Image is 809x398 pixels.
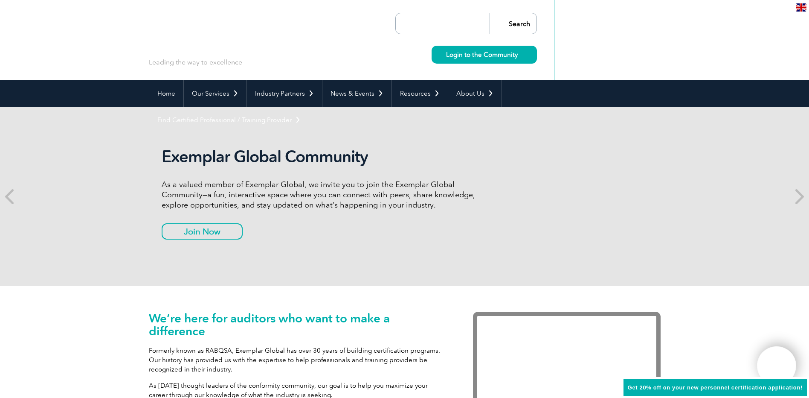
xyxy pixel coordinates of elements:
a: Login to the Community [432,46,537,64]
a: Find Certified Professional / Training Provider [149,107,309,133]
span: Get 20% off on your new personnel certification application! [628,384,803,391]
h2: Exemplar Global Community [162,147,481,167]
a: About Us [448,80,502,107]
p: Leading the way to excellence [149,58,242,67]
input: Search [490,13,536,34]
h1: We’re here for auditors who want to make a difference [149,312,447,337]
img: svg+xml;nitro-empty-id=MTgxNToxMTY=-1;base64,PHN2ZyB2aWV3Qm94PSIwIDAgNDAwIDQwMCIgd2lkdGg9IjQwMCIg... [766,355,787,377]
a: Industry Partners [247,80,322,107]
a: News & Events [322,80,391,107]
a: Home [149,80,183,107]
img: svg+xml;nitro-empty-id=MzcwOjIyMw==-1;base64,PHN2ZyB2aWV3Qm94PSIwIDAgMTEgMTEiIHdpZHRoPSIxMSIgaGVp... [518,52,522,57]
p: As a valued member of Exemplar Global, we invite you to join the Exemplar Global Community—a fun,... [162,179,481,210]
img: en [796,3,806,12]
a: Join Now [162,223,243,240]
p: Formerly known as RABQSA, Exemplar Global has over 30 years of building certification programs. O... [149,346,447,374]
a: Resources [392,80,448,107]
a: Our Services [184,80,246,107]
